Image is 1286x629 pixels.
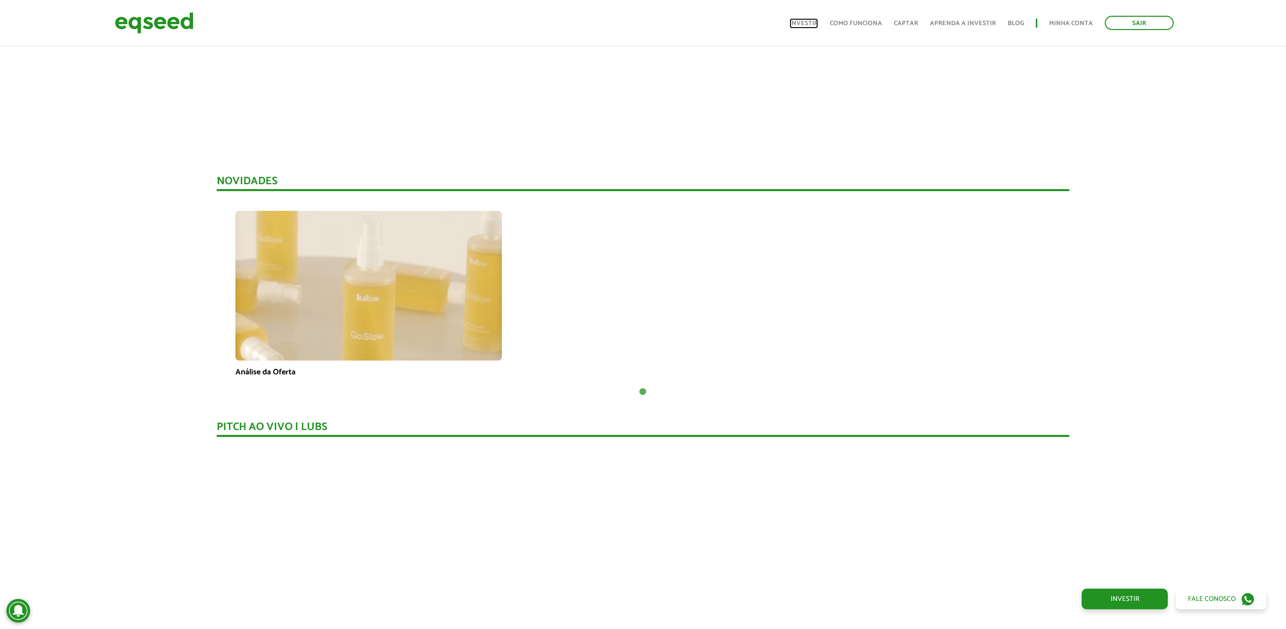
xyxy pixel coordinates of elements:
a: Fale conosco [1176,589,1266,609]
a: Sair [1105,16,1174,30]
a: Investir [790,20,818,27]
a: Aprenda a investir [930,20,996,27]
p: Análise da Oferta [235,367,502,377]
div: Pitch ao vivo | Lubs [217,422,1069,437]
a: Investir [1082,589,1168,609]
img: EqSeed [115,10,194,36]
a: Blog [1008,20,1024,27]
a: Minha conta [1049,20,1093,27]
img: maxresdefault.jpg [235,211,502,361]
a: Como funciona [830,20,882,27]
button: 1 of 1 [638,387,648,397]
a: Captar [894,20,918,27]
div: Novidades [217,176,1069,191]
